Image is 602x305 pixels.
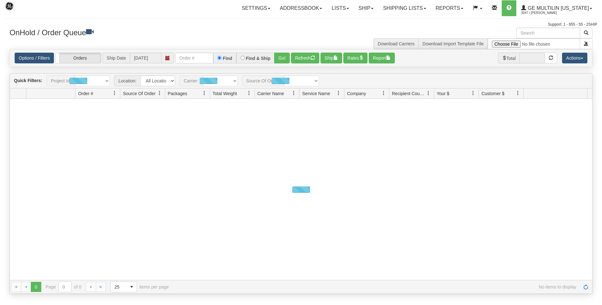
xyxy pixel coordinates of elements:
[369,53,395,63] button: Report
[481,90,504,97] span: Customer $
[114,75,140,86] span: Location:
[516,28,580,38] input: Search
[223,56,232,61] label: Find
[110,282,137,292] span: Page sizes drop down
[10,74,592,88] div: grid toolbar
[378,88,389,99] a: Company filter column settings
[78,90,93,97] span: Order #
[244,88,255,99] a: Total Weight filter column settings
[109,88,120,99] a: Order # filter column settings
[246,56,271,61] label: Find & Ship
[526,5,589,11] span: GE Multilin [US_STATE]
[127,282,137,292] span: select
[291,53,319,63] button: Refresh
[580,28,592,38] button: Search
[302,90,330,97] span: Service Name
[237,0,275,16] a: Settings
[378,0,431,16] a: Shipping lists
[488,38,580,49] input: Import
[154,88,165,99] a: Source Of Order filter column settings
[562,53,587,63] button: Actions
[213,90,237,97] span: Total Weight
[422,41,484,46] a: Download Import Template File
[5,2,37,18] img: logo3047.jpg
[513,88,523,99] a: Customer $ filter column settings
[275,0,327,16] a: Addressbook
[288,88,299,99] a: Carrier Name filter column settings
[431,0,468,16] a: Reports
[378,41,414,46] a: Download Carriers
[343,53,368,63] button: Rates
[168,90,187,97] span: Packages
[103,53,130,63] span: Ship Date
[468,88,479,99] a: Your $ filter column settings
[392,90,426,97] span: Recipient Country
[347,90,366,97] span: Company
[581,282,591,292] a: Refresh
[123,90,155,97] span: Source Of Order
[354,0,378,16] a: Ship
[498,53,520,63] span: Total
[110,282,169,292] span: items per page
[437,90,449,97] span: Your $
[333,88,344,99] a: Service Name filter column settings
[15,53,54,63] a: Options / Filters
[321,53,342,63] button: Ship
[257,90,284,97] span: Carrier Name
[31,282,41,292] span: Page 0
[14,77,42,84] label: Quick Filters:
[56,53,101,63] label: Orders
[516,0,597,16] a: GE Multilin [US_STATE] 3047 / [PERSON_NAME]
[274,53,290,63] button: Go!
[327,0,354,16] a: Lists
[199,88,210,99] a: Packages filter column settings
[46,282,82,292] span: Page of 0
[10,28,296,37] h3: OnHold / Order Queue
[178,284,576,289] span: No items to display
[423,88,434,99] a: Recipient Country filter column settings
[115,284,123,290] span: 25
[5,22,597,27] div: Support: 1 - 855 - 55 - 2SHIP
[175,53,213,63] input: Order #
[521,10,569,16] span: 3047 / [PERSON_NAME]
